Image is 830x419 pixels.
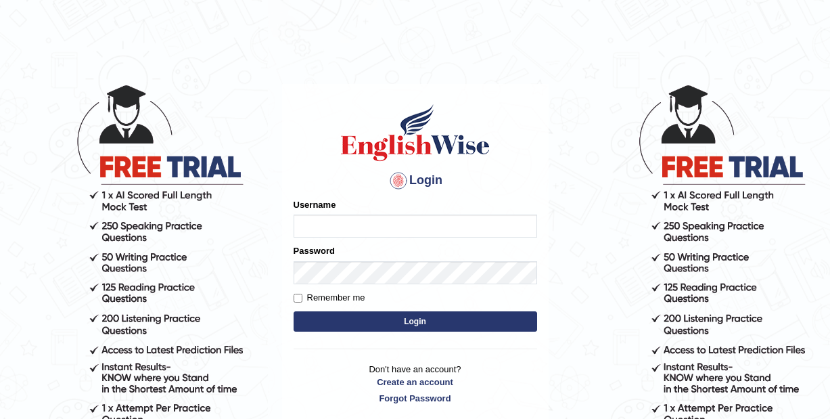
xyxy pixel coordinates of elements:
[294,294,302,303] input: Remember me
[294,392,537,405] a: Forgot Password
[294,363,537,405] p: Don't have an account?
[294,376,537,389] a: Create an account
[294,291,365,305] label: Remember me
[294,244,335,257] label: Password
[338,102,492,163] img: Logo of English Wise sign in for intelligent practice with AI
[294,198,336,211] label: Username
[294,170,537,192] h4: Login
[294,311,537,332] button: Login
